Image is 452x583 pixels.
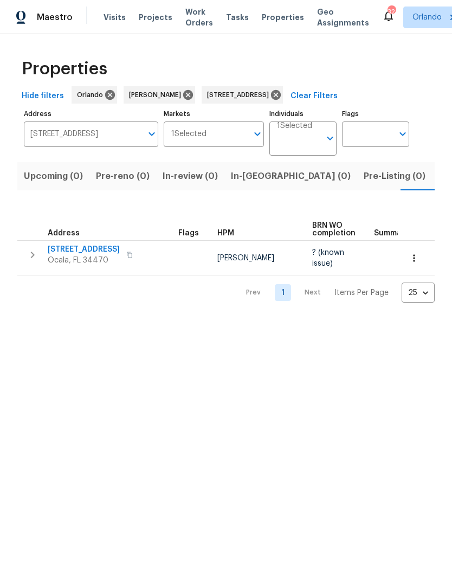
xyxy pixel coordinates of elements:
[374,229,409,237] span: Summary
[312,222,356,237] span: BRN WO completion
[72,86,117,104] div: Orlando
[388,7,395,17] div: 32
[231,169,351,184] span: In-[GEOGRAPHIC_DATA] (0)
[402,279,435,307] div: 25
[164,111,264,117] label: Markets
[322,131,338,146] button: Open
[17,86,68,106] button: Hide filters
[104,12,126,23] span: Visits
[395,126,410,142] button: Open
[286,86,342,106] button: Clear Filters
[124,86,195,104] div: [PERSON_NAME]
[129,89,185,100] span: [PERSON_NAME]
[144,126,159,142] button: Open
[48,255,120,266] span: Ocala, FL 34470
[262,12,304,23] span: Properties
[269,111,337,117] label: Individuals
[342,111,409,117] label: Flags
[77,89,107,100] span: Orlando
[277,121,312,131] span: 1 Selected
[202,86,283,104] div: [STREET_ADDRESS]
[178,229,199,237] span: Flags
[217,254,274,262] span: [PERSON_NAME]
[290,89,338,103] span: Clear Filters
[24,169,83,184] span: Upcoming (0)
[163,169,218,184] span: In-review (0)
[96,169,150,184] span: Pre-reno (0)
[22,89,64,103] span: Hide filters
[250,126,265,142] button: Open
[22,63,107,74] span: Properties
[217,229,234,237] span: HPM
[317,7,369,28] span: Geo Assignments
[364,169,425,184] span: Pre-Listing (0)
[37,12,73,23] span: Maestro
[48,244,120,255] span: [STREET_ADDRESS]
[48,229,80,237] span: Address
[207,89,273,100] span: [STREET_ADDRESS]
[275,284,291,301] a: Goto page 1
[412,12,442,23] span: Orlando
[334,287,389,298] p: Items Per Page
[24,111,158,117] label: Address
[226,14,249,21] span: Tasks
[171,130,206,139] span: 1 Selected
[139,12,172,23] span: Projects
[312,249,344,267] span: ? (known issue)
[236,283,435,303] nav: Pagination Navigation
[185,7,213,28] span: Work Orders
